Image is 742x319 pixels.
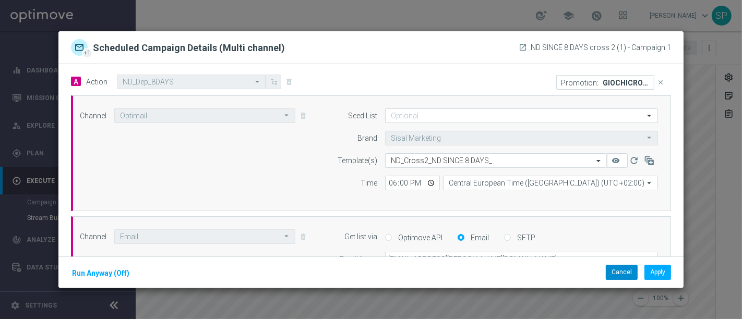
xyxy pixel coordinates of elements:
i: arrow_drop_down [644,131,655,144]
input: Optional [385,108,658,123]
label: Seed List [348,112,377,120]
div: +1 [82,48,92,58]
label: Channel [80,232,106,241]
div: GIOCHICROSS 70 [556,75,668,90]
p: Promotion: [561,78,599,87]
label: Email [468,233,489,242]
label: SFTP [514,233,535,242]
label: Action [86,78,107,87]
button: remove_red_eye [607,153,628,168]
a: launch [519,43,527,52]
label: Channel [80,112,106,120]
i: refresh [629,155,639,166]
button: Run Anyway (Off) [71,267,130,280]
button: close [654,75,668,90]
p: GIOCHICROSS 70 [603,78,650,87]
label: Template(s) [338,156,377,165]
i: remove_red_eye [612,156,620,165]
button: Cancel [606,265,638,279]
input: Enter email address, use comma to separate multiple Emails [385,252,658,266]
h2: Scheduled Campaign Details (Multi channel) [93,42,285,56]
input: Select time zone [443,176,658,190]
label: Optimove API [396,233,442,242]
i: arrow_drop_down [644,176,655,190]
i: arrow_drop_down [644,109,655,122]
ng-select: ND_Cross2_ND SINCE 8 DAYS_ [385,153,607,168]
label: Get list via [344,232,377,241]
label: Time [361,179,377,188]
label: Brand [357,134,377,143]
i: close [657,79,664,86]
i: arrow_drop_down [282,230,292,243]
label: Email list to [340,255,377,264]
button: refresh [628,153,643,168]
ng-select: ND_Dep_8DAYS [117,75,266,89]
i: arrow_drop_down [282,109,292,122]
button: Apply [644,265,671,279]
span: ND SINCE 8 DAYS cross 2 (1) - Campaign 1 [531,43,671,52]
span: A [71,77,81,86]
